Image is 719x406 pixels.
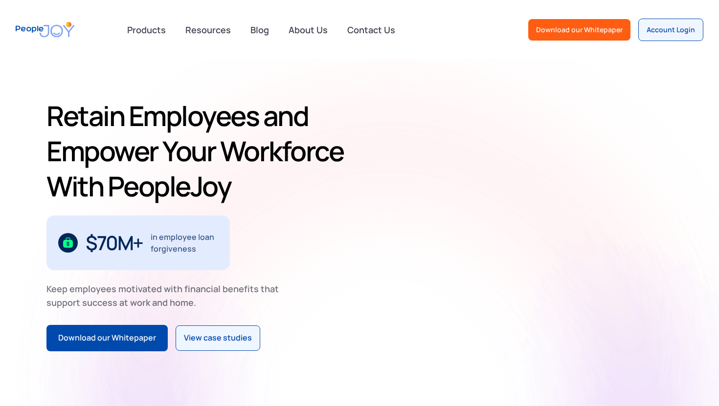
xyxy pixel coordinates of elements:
[121,20,172,40] div: Products
[46,282,287,309] div: Keep employees motivated with financial benefits that support success at work and home.
[638,19,703,41] a: Account Login
[176,325,260,351] a: View case studies
[528,19,630,41] a: Download our Whitepaper
[184,332,252,344] div: View case studies
[536,25,623,35] div: Download our Whitepaper
[46,325,168,351] a: Download our Whitepaper
[245,19,275,41] a: Blog
[283,19,334,41] a: About Us
[341,19,401,41] a: Contact Us
[647,25,695,35] div: Account Login
[151,231,219,255] div: in employee loan forgiveness
[46,215,230,270] div: 1 / 3
[58,332,156,344] div: Download our Whitepaper
[46,98,356,204] h1: Retain Employees and Empower Your Workforce With PeopleJoy
[86,235,143,251] div: $70M+
[180,19,237,41] a: Resources
[16,16,74,43] a: home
